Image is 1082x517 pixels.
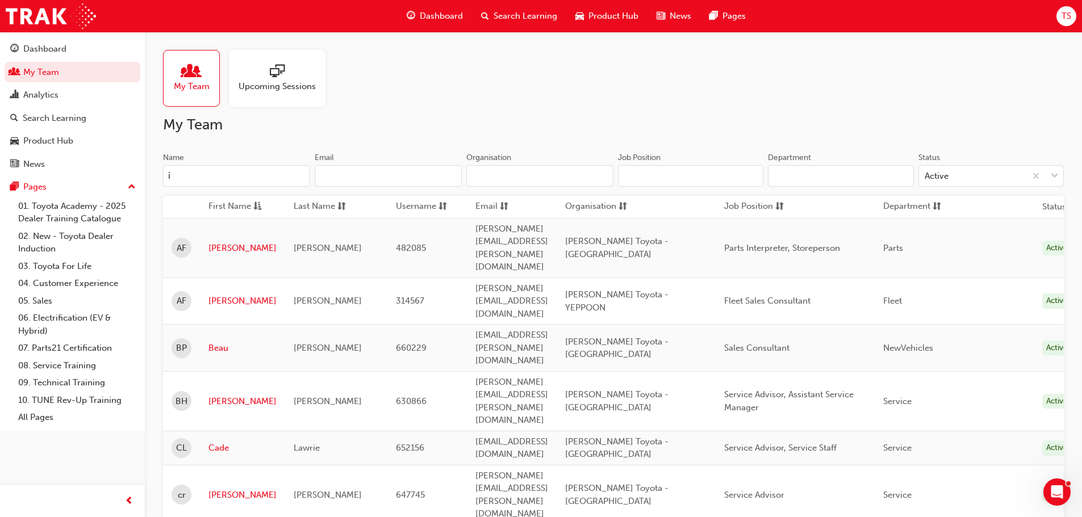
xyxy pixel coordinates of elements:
span: [EMAIL_ADDRESS][DOMAIN_NAME] [475,436,548,460]
span: [PERSON_NAME] [294,243,362,253]
span: sorting-icon [933,200,941,214]
input: Department [768,165,913,187]
span: [PERSON_NAME][EMAIL_ADDRESS][PERSON_NAME][DOMAIN_NAME] [475,377,548,426]
span: [PERSON_NAME] [294,490,362,500]
span: car-icon [10,136,19,146]
span: [PERSON_NAME] Toyota - [GEOGRAPHIC_DATA] [565,337,669,360]
button: Emailsorting-icon [475,200,538,214]
div: Pages [23,180,47,194]
div: Active [1042,440,1072,456]
span: Username [396,200,436,214]
span: 482085 [396,243,426,253]
span: [PERSON_NAME] [294,396,362,406]
span: [EMAIL_ADDRESS][PERSON_NAME][DOMAIN_NAME] [475,330,548,365]
span: My Team [174,80,210,93]
span: 314567 [396,296,424,306]
a: 05. Sales [14,292,140,310]
div: Product Hub [23,134,73,148]
span: pages-icon [709,9,718,23]
span: news-icon [10,159,19,170]
a: search-iconSearch Learning [472,5,566,28]
span: News [670,10,691,23]
span: Email [475,200,498,214]
div: Active [1042,487,1072,503]
a: pages-iconPages [700,5,755,28]
button: DashboardMy TeamAnalyticsSearch LearningProduct HubNews [5,36,140,176]
span: Service Advisor, Assistant Service Manager [724,389,854,413]
span: 630866 [396,396,427,406]
span: Department [883,200,930,214]
div: Active [1042,341,1072,356]
span: down-icon [1051,169,1059,184]
span: search-icon [10,114,18,124]
iframe: Intercom live chat [1043,478,1071,506]
span: Service Advisor [724,490,784,500]
h2: My Team [163,116,1064,134]
span: [PERSON_NAME] [294,296,362,306]
span: Lawrie [294,443,320,453]
span: Product Hub [588,10,638,23]
span: news-icon [657,9,665,23]
button: Pages [5,176,140,197]
a: Trak [6,3,96,29]
span: people-icon [10,68,19,78]
a: [PERSON_NAME] [208,489,277,502]
span: sorting-icon [438,200,447,214]
input: Email [315,165,462,187]
span: [PERSON_NAME] Toyota - [GEOGRAPHIC_DATA] [565,483,669,506]
a: 07. Parts21 Certification [14,339,140,357]
span: sorting-icon [619,200,627,214]
a: 08. Service Training [14,357,140,375]
span: BP [176,342,187,355]
span: pages-icon [10,182,19,192]
span: Parts [883,243,903,253]
a: News [5,154,140,175]
a: Beau [208,342,277,355]
a: 09. Technical Training [14,374,140,392]
span: sorting-icon [337,200,346,214]
span: search-icon [481,9,489,23]
a: car-iconProduct Hub [566,5,647,28]
button: Usernamesorting-icon [396,200,458,214]
span: Sales Consultant [724,343,789,353]
a: Cade [208,442,277,455]
a: 01. Toyota Academy - 2025 Dealer Training Catalogue [14,197,140,228]
a: Analytics [5,85,140,106]
span: Service [883,443,912,453]
span: NewVehicles [883,343,933,353]
div: Job Position [618,152,661,163]
span: [PERSON_NAME][EMAIL_ADDRESS][PERSON_NAME][DOMAIN_NAME] [475,224,548,272]
button: Organisationsorting-icon [565,200,628,214]
a: Product Hub [5,131,140,152]
span: [PERSON_NAME][EMAIL_ADDRESS][DOMAIN_NAME] [475,283,548,319]
span: Last Name [294,200,335,214]
span: car-icon [575,9,584,23]
div: Name [163,152,184,163]
span: 652156 [396,443,424,453]
div: Organisation [466,152,511,163]
span: sessionType_ONLINE_URL-icon [270,64,285,80]
th: Status [1042,200,1066,213]
button: Job Positionsorting-icon [724,200,787,214]
span: [PERSON_NAME] Toyota - [GEOGRAPHIC_DATA] [565,236,669,259]
span: Service [883,490,912,500]
a: [PERSON_NAME] [208,242,277,255]
a: news-iconNews [647,5,700,28]
a: Dashboard [5,39,140,60]
a: Upcoming Sessions [229,50,335,107]
a: guage-iconDashboard [398,5,472,28]
div: Active [1042,241,1072,256]
span: chart-icon [10,90,19,100]
button: Last Namesorting-icon [294,200,356,214]
div: Active [1042,394,1072,409]
span: sorting-icon [775,200,784,214]
button: Departmentsorting-icon [883,200,946,214]
div: Email [315,152,334,163]
span: asc-icon [253,200,262,214]
span: Parts Interpreter, Storeperson [724,243,840,253]
div: Analytics [23,89,59,102]
span: [PERSON_NAME] Toyota - YEPPOON [565,289,669,313]
a: My Team [163,50,229,107]
a: 02. New - Toyota Dealer Induction [14,228,140,258]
